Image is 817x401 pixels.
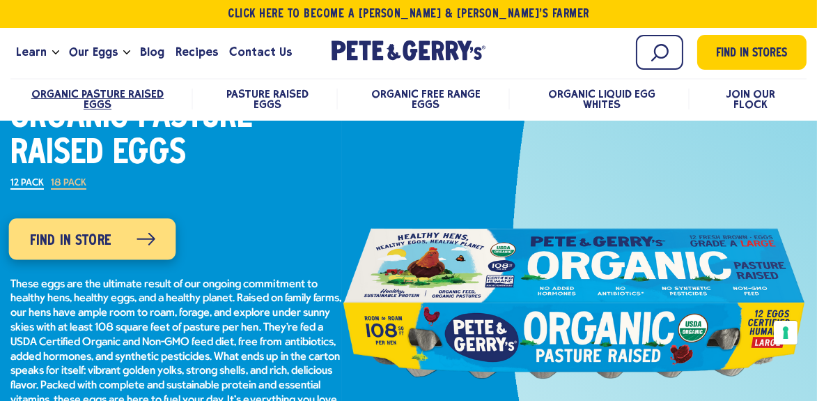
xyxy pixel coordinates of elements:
button: Open the dropdown menu for Our Eggs [123,50,130,55]
span: Find in Store [30,229,111,252]
a: Organic Liquid Egg Whites [548,87,655,111]
nav: desktop product menu [10,78,807,119]
button: Your consent preferences for tracking technologies [774,321,797,345]
a: Blog [134,33,170,71]
a: Join Our Flock [726,87,775,111]
button: Open the dropdown menu for Learn [52,50,59,55]
span: Blog [140,43,164,61]
span: Learn [16,43,47,61]
span: Our Eggs [69,43,118,61]
span: Contact Us [230,43,292,61]
a: Find in Store [9,218,176,259]
a: Recipes [170,33,224,71]
span: Find in Stores [717,45,788,63]
a: Organic Pasture Raised Eggs [31,87,164,111]
label: 12 Pack [10,179,44,190]
a: Learn [10,33,52,71]
span: Recipes [176,43,218,61]
a: Find in Stores [697,35,807,70]
a: Contact Us [224,33,297,71]
a: Organic Free Range Eggs [371,87,481,111]
a: Our Eggs [63,33,123,71]
h1: Organic Pasture Raised Eggs [10,100,342,172]
input: Search [636,35,683,70]
label: 18 Pack [51,179,86,190]
a: Pasture Raised Eggs [226,87,309,111]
